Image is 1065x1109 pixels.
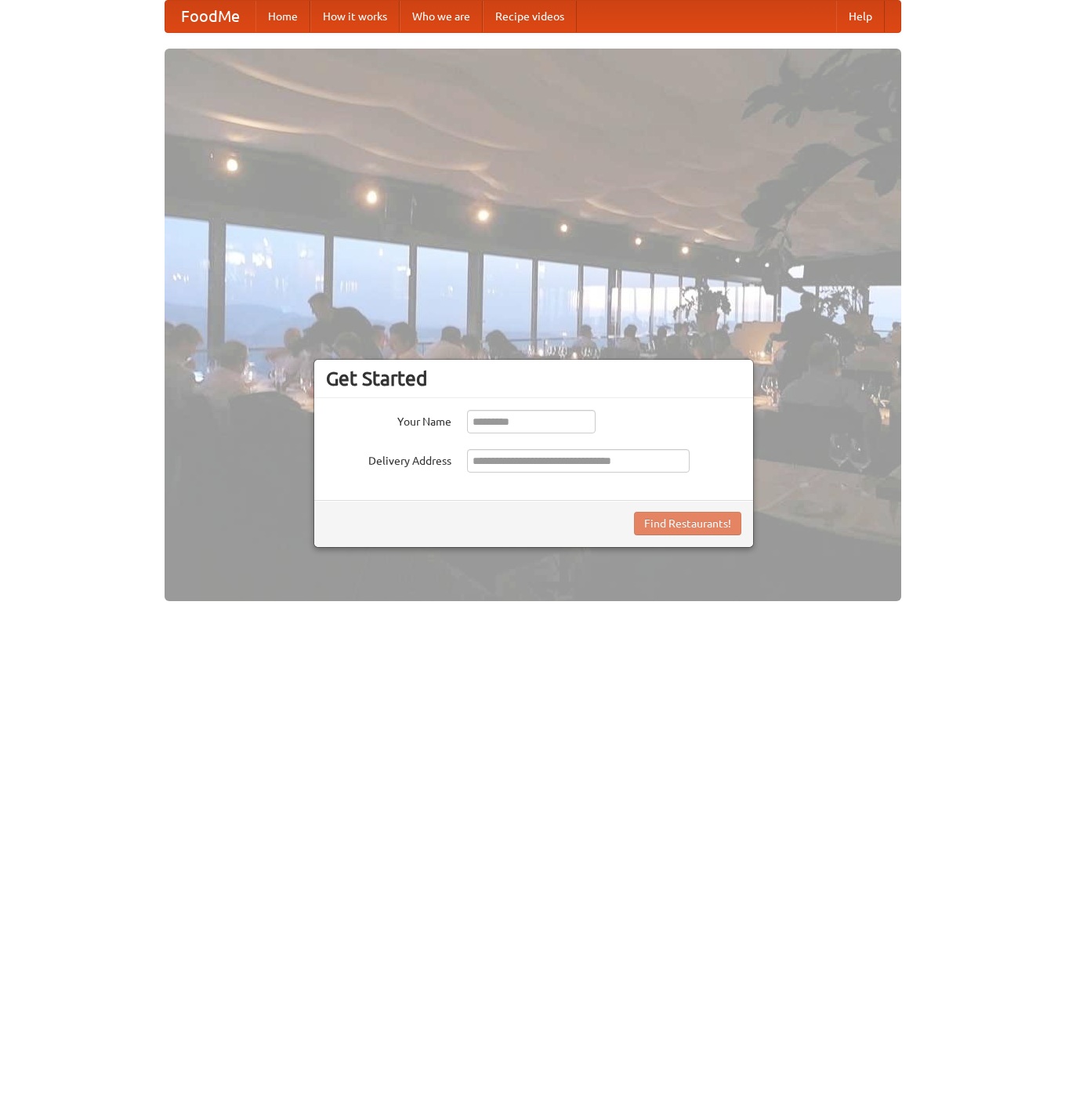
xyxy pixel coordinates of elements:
[836,1,885,32] a: Help
[326,449,451,469] label: Delivery Address
[634,512,741,535] button: Find Restaurants!
[326,410,451,429] label: Your Name
[165,1,255,32] a: FoodMe
[483,1,577,32] a: Recipe videos
[310,1,400,32] a: How it works
[326,367,741,390] h3: Get Started
[255,1,310,32] a: Home
[400,1,483,32] a: Who we are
